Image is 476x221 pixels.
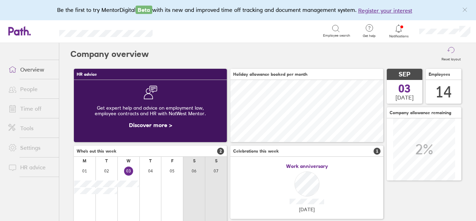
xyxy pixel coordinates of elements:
h2: Company overview [70,43,149,65]
div: T [149,159,152,163]
span: Get help [358,34,381,38]
span: HR advice [77,72,97,77]
div: F [171,159,174,163]
span: Notifications [387,34,410,38]
div: T [105,159,108,163]
a: Discover more > [129,121,172,128]
a: Overview [3,62,59,76]
div: Be the first to try MentorDigital with its new and improved time off tracking and document manage... [57,6,419,15]
span: SEP [399,71,410,78]
span: 1 [374,148,381,155]
div: 14 [435,83,452,101]
span: Work anniversary [286,163,328,169]
div: S [193,159,195,163]
span: [DATE] [396,94,414,101]
div: M [83,159,86,163]
a: Tools [3,121,59,135]
span: Celebrations this week [233,149,279,154]
div: S [215,159,217,163]
button: Register your interest [358,6,412,15]
span: Beta [136,6,152,14]
span: Employees [429,72,450,77]
button: Reset layout [437,43,465,65]
span: Company allowance remaining [390,110,451,115]
span: 2 [217,148,224,155]
a: Notifications [387,24,410,38]
div: W [126,159,131,163]
span: Employee search [323,34,350,38]
div: Search [171,28,189,34]
div: Get expert help and advice on employment law, employee contracts and HR with NatWest Mentor. [79,100,221,122]
span: Who's out this week [77,149,116,154]
span: [DATE] [299,207,315,212]
span: Holiday allowance booked per month [233,72,307,77]
span: 03 [398,83,411,94]
a: Time off [3,102,59,116]
a: HR advice [3,160,59,174]
a: People [3,82,59,96]
label: Reset layout [437,55,465,61]
a: Settings [3,141,59,155]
